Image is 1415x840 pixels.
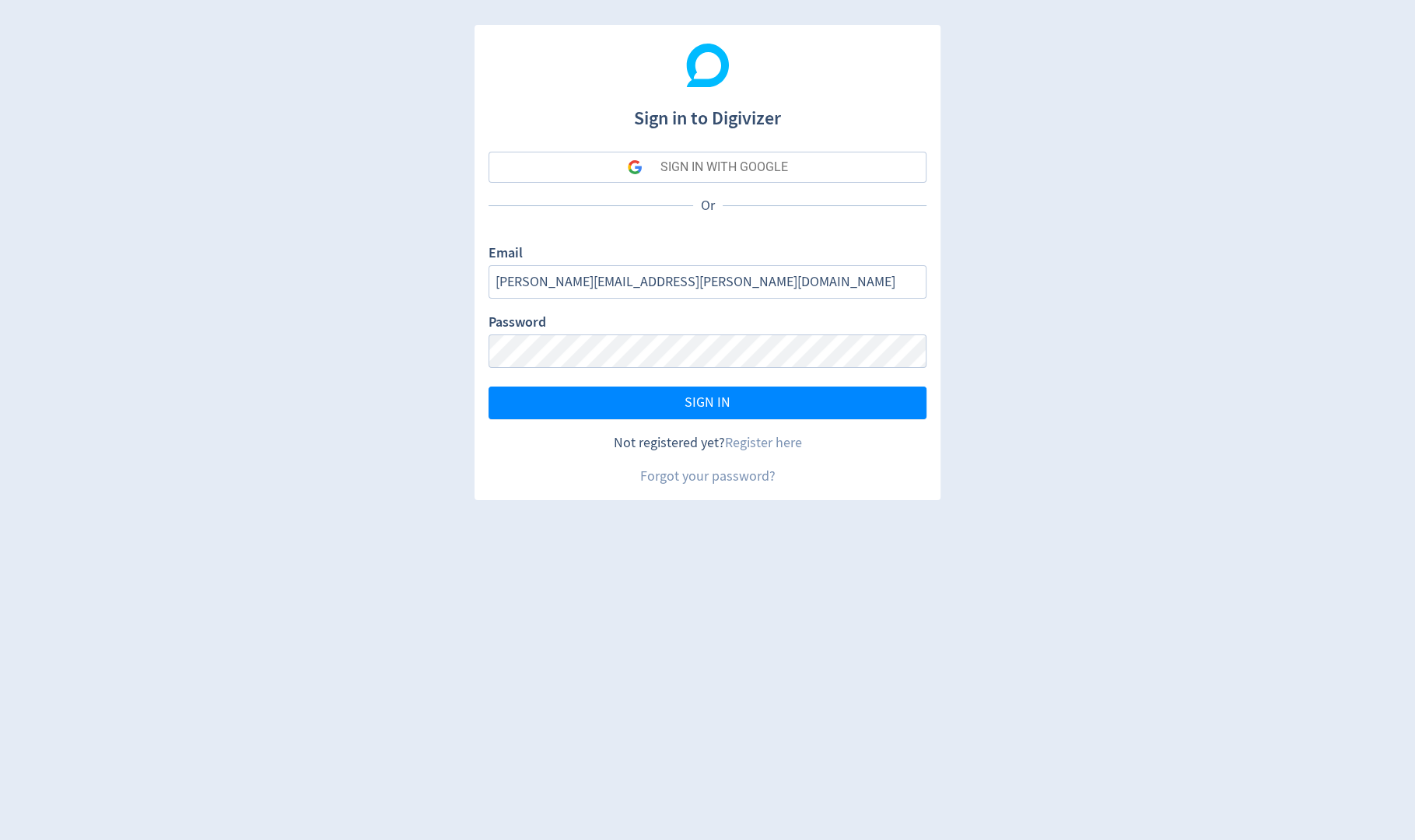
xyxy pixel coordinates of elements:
h1: Sign in to Digivizer [489,92,926,132]
label: Password [489,313,546,334]
p: Or [693,196,723,215]
button: SIGN IN WITH GOOGLE [489,152,926,183]
span: SIGN IN [685,396,730,410]
img: Digivizer Logo [686,44,730,87]
button: SIGN IN [489,387,926,419]
div: SIGN IN WITH GOOGLE [660,152,788,183]
div: Not registered yet? [489,433,926,453]
a: Forgot your password? [640,467,776,485]
a: Register here [725,434,802,452]
label: Email [489,243,523,265]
